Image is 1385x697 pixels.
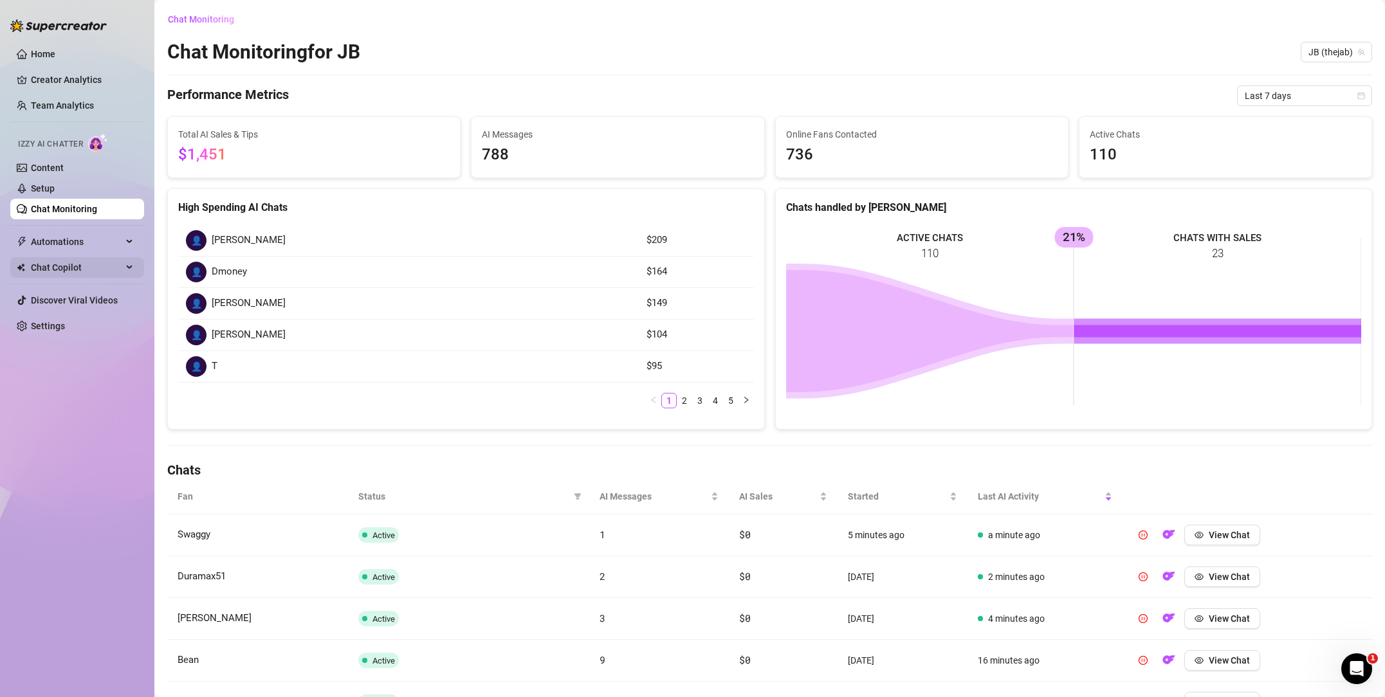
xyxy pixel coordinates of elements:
[848,489,947,503] span: Started
[167,40,360,64] h2: Chat Monitoring for JB
[1308,42,1364,62] span: JB (thejab)
[1162,528,1175,541] img: OF
[600,489,709,503] span: AI Messages
[31,295,118,305] a: Discover Viral Videos
[739,489,817,503] span: AI Sales
[178,570,226,582] span: Duramax51
[1159,525,1179,545] button: OF
[1159,616,1179,626] a: OF
[724,394,738,408] a: 5
[1159,566,1179,587] button: OF
[600,570,605,583] span: 2
[838,598,968,640] td: [DATE]
[988,613,1045,624] span: 4 minutes ago
[31,231,122,252] span: Automations
[186,356,206,377] div: 👤
[1195,656,1204,665] span: eye
[178,654,199,665] span: Bean
[968,479,1123,514] th: Last AI Activity
[212,233,286,248] span: [PERSON_NAME]
[600,611,605,624] span: 3
[167,9,244,30] button: Chat Monitoring
[1159,532,1179,543] a: OF
[650,396,657,404] span: left
[1159,650,1179,671] button: OF
[1162,570,1175,583] img: OF
[31,321,65,331] a: Settings
[661,393,677,408] li: 1
[677,393,692,408] li: 2
[693,394,707,408] a: 3
[600,528,605,541] span: 1
[600,653,605,666] span: 9
[647,327,746,343] article: $104
[786,143,1058,167] span: 736
[17,237,27,247] span: thunderbolt
[1184,566,1260,587] button: View Chat
[1341,653,1372,684] iframe: Intercom live chat
[1139,530,1148,539] span: pause-circle
[1090,143,1361,167] span: 110
[31,69,134,90] a: Creator Analytics
[31,49,55,59] a: Home
[167,461,1372,479] h4: Chats
[1357,92,1365,100] span: calendar
[17,263,25,272] img: Chat Copilot
[178,145,226,163] span: $1,451
[742,396,750,404] span: right
[167,479,348,514] th: Fan
[212,359,217,374] span: T
[708,393,723,408] li: 4
[1184,650,1260,671] button: View Chat
[31,100,94,111] a: Team Analytics
[358,489,569,503] span: Status
[186,325,206,345] div: 👤
[647,359,746,374] article: $95
[739,653,750,666] span: $0
[1245,86,1364,105] span: Last 7 days
[662,394,676,408] a: 1
[1184,525,1260,545] button: View Chat
[1090,127,1361,141] span: Active Chats
[677,394,692,408] a: 2
[729,479,838,514] th: AI Sales
[1195,614,1204,623] span: eye
[646,393,661,408] button: left
[838,640,968,682] td: [DATE]
[738,393,754,408] button: right
[31,204,97,214] a: Chat Monitoring
[482,143,753,167] span: 788
[978,489,1102,503] span: Last AI Activity
[1159,574,1179,584] a: OF
[692,393,708,408] li: 3
[708,394,722,408] a: 4
[186,230,206,251] div: 👤
[574,493,582,500] span: filter
[482,127,753,141] span: AI Messages
[838,556,968,598] td: [DATE]
[186,262,206,282] div: 👤
[178,612,252,624] span: [PERSON_NAME]
[372,614,395,624] span: Active
[31,257,122,278] span: Chat Copilot
[647,233,746,248] article: $209
[212,296,286,311] span: [PERSON_NAME]
[786,199,1362,215] div: Chats handled by [PERSON_NAME]
[739,528,750,541] span: $0
[372,656,395,665] span: Active
[646,393,661,408] li: Previous Page
[647,264,746,280] article: $164
[10,19,107,32] img: logo-BBDzfeDw.svg
[1368,653,1378,664] span: 1
[738,393,754,408] li: Next Page
[723,393,738,408] li: 5
[186,293,206,314] div: 👤
[1209,613,1250,624] span: View Chat
[739,611,750,624] span: $0
[18,138,83,150] span: Izzy AI Chatter
[647,296,746,311] article: $149
[1195,572,1204,581] span: eye
[1209,655,1250,665] span: View Chat
[372,530,395,540] span: Active
[1209,530,1250,540] span: View Chat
